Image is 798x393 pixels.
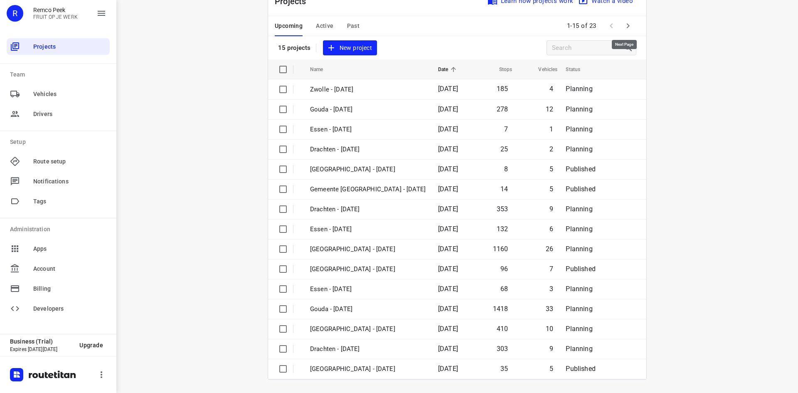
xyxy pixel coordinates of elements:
span: Planning [566,305,592,313]
span: [DATE] [438,185,458,193]
span: Vehicles [527,64,557,74]
span: [DATE] [438,325,458,333]
span: [DATE] [438,245,458,253]
span: 5 [549,365,553,373]
span: 7 [549,265,553,273]
span: [DATE] [438,165,458,173]
span: 2 [549,145,553,153]
p: Drachten - [DATE] [310,145,426,154]
div: Search [623,43,636,53]
p: Team [10,70,110,79]
div: Drivers [7,106,110,122]
span: 35 [500,365,508,373]
span: [DATE] [438,365,458,373]
span: Name [310,64,334,74]
p: Gemeente Rotterdam - Monday [310,364,426,374]
span: Planning [566,85,592,93]
span: 1418 [493,305,508,313]
div: Billing [7,280,110,297]
p: Gouda - Friday [310,105,426,114]
span: Planning [566,125,592,133]
span: 12 [546,105,553,113]
span: Planning [566,225,592,233]
span: Past [347,21,360,31]
div: Tags [7,193,110,210]
span: Published [566,265,596,273]
p: Drachten - Tuesday [310,344,426,354]
p: FRUIT OP JE WERK [33,14,78,20]
span: Vehicles [33,90,106,99]
p: Essen - [DATE] [310,225,426,234]
span: 7 [504,125,508,133]
span: Planning [566,285,592,293]
span: Planning [566,245,592,253]
p: Expires [DATE][DATE] [10,346,73,352]
p: Gemeente [GEOGRAPHIC_DATA] - [DATE] [310,185,426,194]
span: 9 [549,345,553,353]
span: 25 [500,145,508,153]
span: [DATE] [438,345,458,353]
span: Published [566,365,596,373]
span: 4 [549,85,553,93]
span: [DATE] [438,225,458,233]
span: Planning [566,105,592,113]
span: Planning [566,325,592,333]
p: [GEOGRAPHIC_DATA] - [DATE] [310,264,426,274]
span: 278 [497,105,508,113]
p: Drachten - [DATE] [310,205,426,214]
span: Tags [33,197,106,206]
span: Published [566,185,596,193]
div: R [7,5,23,22]
p: Remco Peek [33,7,78,13]
span: 3 [549,285,553,293]
span: [DATE] [438,125,458,133]
span: 33 [546,305,553,313]
span: 6 [549,225,553,233]
span: 14 [500,185,508,193]
div: Notifications [7,173,110,190]
span: Projects [33,42,106,51]
div: Projects [7,38,110,55]
button: New project [323,40,377,56]
span: [DATE] [438,285,458,293]
p: Essen - Friday [310,125,426,134]
div: Account [7,260,110,277]
span: Upcoming [275,21,303,31]
p: Essen - [DATE] [310,284,426,294]
div: Route setup [7,153,110,170]
span: [DATE] [438,205,458,213]
span: Billing [33,284,106,293]
span: Planning [566,205,592,213]
input: Search projects [552,42,623,54]
p: Gouda - Tuesday [310,304,426,314]
span: Active [316,21,333,31]
span: 353 [497,205,508,213]
div: Developers [7,300,110,317]
span: Date [438,64,459,74]
span: 185 [497,85,508,93]
span: Stops [488,64,512,74]
p: Business (Trial) [10,338,73,345]
span: Apps [33,245,106,253]
div: Vehicles [7,86,110,102]
span: [DATE] [438,265,458,273]
span: 68 [500,285,508,293]
p: Zwolle - Friday [310,85,426,94]
span: 1-15 of 23 [564,17,600,35]
span: [DATE] [438,145,458,153]
span: 410 [497,325,508,333]
span: 5 [549,165,553,173]
p: [GEOGRAPHIC_DATA] - [DATE] [310,165,426,174]
button: Upgrade [73,338,110,353]
span: [DATE] [438,105,458,113]
span: 132 [497,225,508,233]
span: New project [328,43,372,53]
p: Administration [10,225,110,234]
span: Published [566,165,596,173]
span: 8 [504,165,508,173]
span: Route setup [33,157,106,166]
p: 15 projects [278,44,311,52]
span: 96 [500,265,508,273]
span: 26 [546,245,553,253]
span: Planning [566,145,592,153]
